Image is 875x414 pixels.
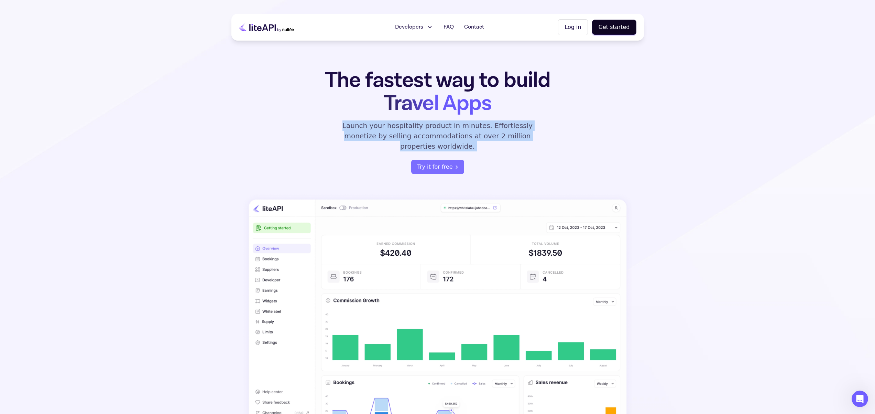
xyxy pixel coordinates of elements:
[395,23,423,31] span: Developers
[852,391,868,407] iframe: Intercom live chat
[439,20,458,34] a: FAQ
[460,20,488,34] a: Contact
[335,120,541,151] p: Launch your hospitality product in minutes. Effortlessly monetize by selling accommodations at ov...
[592,20,636,35] button: Get started
[384,89,491,118] span: Travel Apps
[391,20,437,34] button: Developers
[464,23,484,31] span: Contact
[303,69,572,115] h1: The fastest way to build
[444,23,454,31] span: FAQ
[411,160,464,174] a: register
[411,160,464,174] button: Try it for free
[558,19,588,35] button: Log in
